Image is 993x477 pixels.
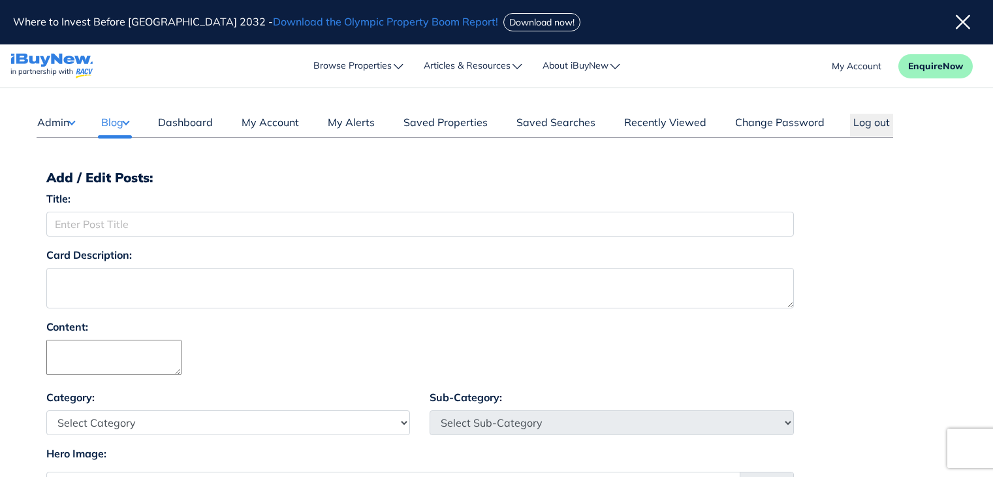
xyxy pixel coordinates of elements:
a: navigations [10,50,93,82]
strong: Sub-Category: [430,391,502,404]
span: Now [943,60,963,72]
a: Recently Viewed [621,114,710,137]
a: account [832,59,881,73]
a: Change Password [732,114,828,137]
button: EnquireNow [898,54,973,78]
button: Download now! [503,13,580,31]
a: My Account [238,114,302,137]
a: Saved Searches [513,114,599,137]
button: Blog [97,114,133,131]
a: Dashboard [155,114,216,137]
img: logo [10,54,93,79]
span: Download the Olympic Property Boom Report! [273,15,498,28]
h3: Add / Edit Posts: [46,169,947,186]
button: Admin [37,114,75,131]
strong: Card Description: [46,248,132,261]
strong: Content: [46,320,88,333]
a: My Alerts [324,114,378,137]
strong: Hero Image: [46,447,106,460]
strong: Title: [46,192,71,205]
input: 255 characters maximum [46,212,794,237]
strong: Category: [46,391,95,404]
span: Where to Invest Before [GEOGRAPHIC_DATA] 2032 - [13,15,501,28]
button: Log out [850,114,893,137]
a: Saved Properties [400,114,491,137]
